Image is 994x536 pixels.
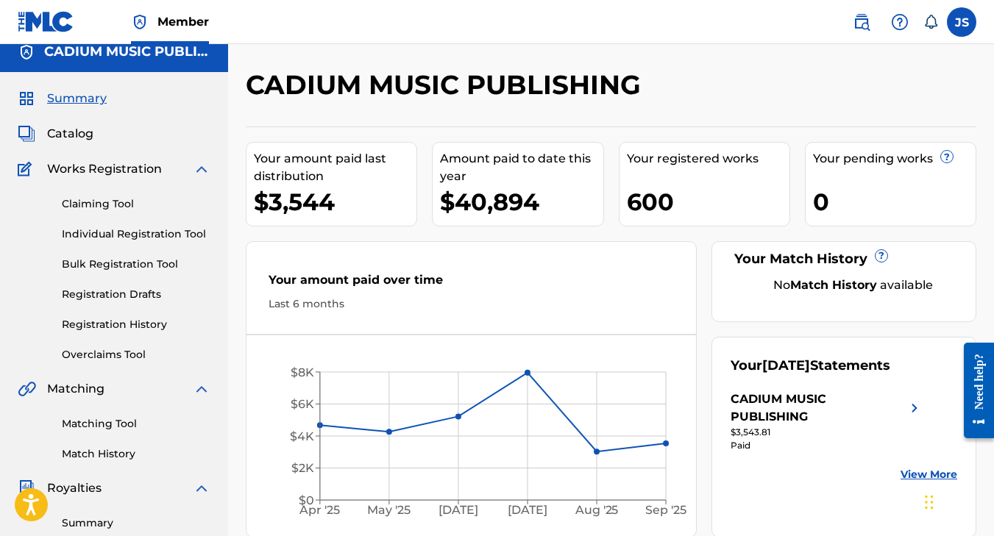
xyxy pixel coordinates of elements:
[291,397,314,411] tspan: $6K
[508,504,548,518] tspan: [DATE]
[47,160,162,178] span: Works Registration
[47,90,107,107] span: Summary
[731,249,957,269] div: Your Match History
[62,257,210,272] a: Bulk Registration Tool
[941,151,953,162] span: ?
[925,480,934,524] div: Drag
[62,446,210,462] a: Match History
[47,479,102,497] span: Royalties
[62,196,210,212] a: Claiming Tool
[440,185,603,218] div: $40,894
[47,380,104,398] span: Matching
[291,365,314,379] tspan: $8K
[291,461,314,475] tspan: $2K
[62,226,210,242] a: Individual Registration Tool
[731,390,923,452] a: CADIUM MUSIC PUBLISHINGright chevron icon$3,543.81Paid
[18,125,93,143] a: CatalogCatalog
[18,160,37,178] img: Works Registration
[18,90,107,107] a: SummarySummary
[853,13,870,31] img: search
[269,296,674,312] div: Last 6 months
[18,43,35,61] img: Accounts
[885,7,915,37] div: Help
[62,515,210,531] a: Summary
[157,13,209,30] span: Member
[62,287,210,302] a: Registration Drafts
[44,43,210,60] h5: CADIUM MUSIC PUBLISHING
[906,390,923,426] img: right chevron icon
[876,250,887,262] span: ?
[299,504,341,518] tspan: Apr '25
[627,150,789,168] div: Your registered works
[290,429,314,443] tspan: $4K
[254,185,416,218] div: $3,544
[731,356,890,376] div: Your Statements
[627,185,789,218] div: 600
[254,150,416,185] div: Your amount paid last distribution
[731,390,906,426] div: CADIUM MUSIC PUBLISHING
[368,504,411,518] tspan: May '25
[813,185,976,218] div: 0
[246,68,648,101] h2: CADIUM MUSIC PUBLISHING
[62,416,210,432] a: Matching Tool
[440,150,603,185] div: Amount paid to date this year
[813,150,976,168] div: Your pending works
[731,426,923,439] div: $3,543.81
[920,465,994,536] iframe: Chat Widget
[18,11,74,32] img: MLC Logo
[18,90,35,107] img: Summary
[575,504,619,518] tspan: Aug '25
[847,7,876,37] a: Public Search
[193,479,210,497] img: expand
[646,504,687,518] tspan: Sep '25
[923,15,938,29] div: Notifications
[901,467,957,482] a: View More
[299,493,314,507] tspan: $0
[891,13,909,31] img: help
[18,125,35,143] img: Catalog
[762,357,810,374] span: [DATE]
[790,278,877,292] strong: Match History
[193,160,210,178] img: expand
[439,504,478,518] tspan: [DATE]
[749,276,957,294] div: No available
[18,380,36,398] img: Matching
[193,380,210,398] img: expand
[62,347,210,362] a: Overclaims Tool
[18,479,35,497] img: Royalties
[731,439,923,452] div: Paid
[269,271,674,296] div: Your amount paid over time
[947,7,976,37] div: User Menu
[47,125,93,143] span: Catalog
[131,13,149,31] img: Top Rightsholder
[62,317,210,332] a: Registration History
[953,328,994,454] iframe: Resource Center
